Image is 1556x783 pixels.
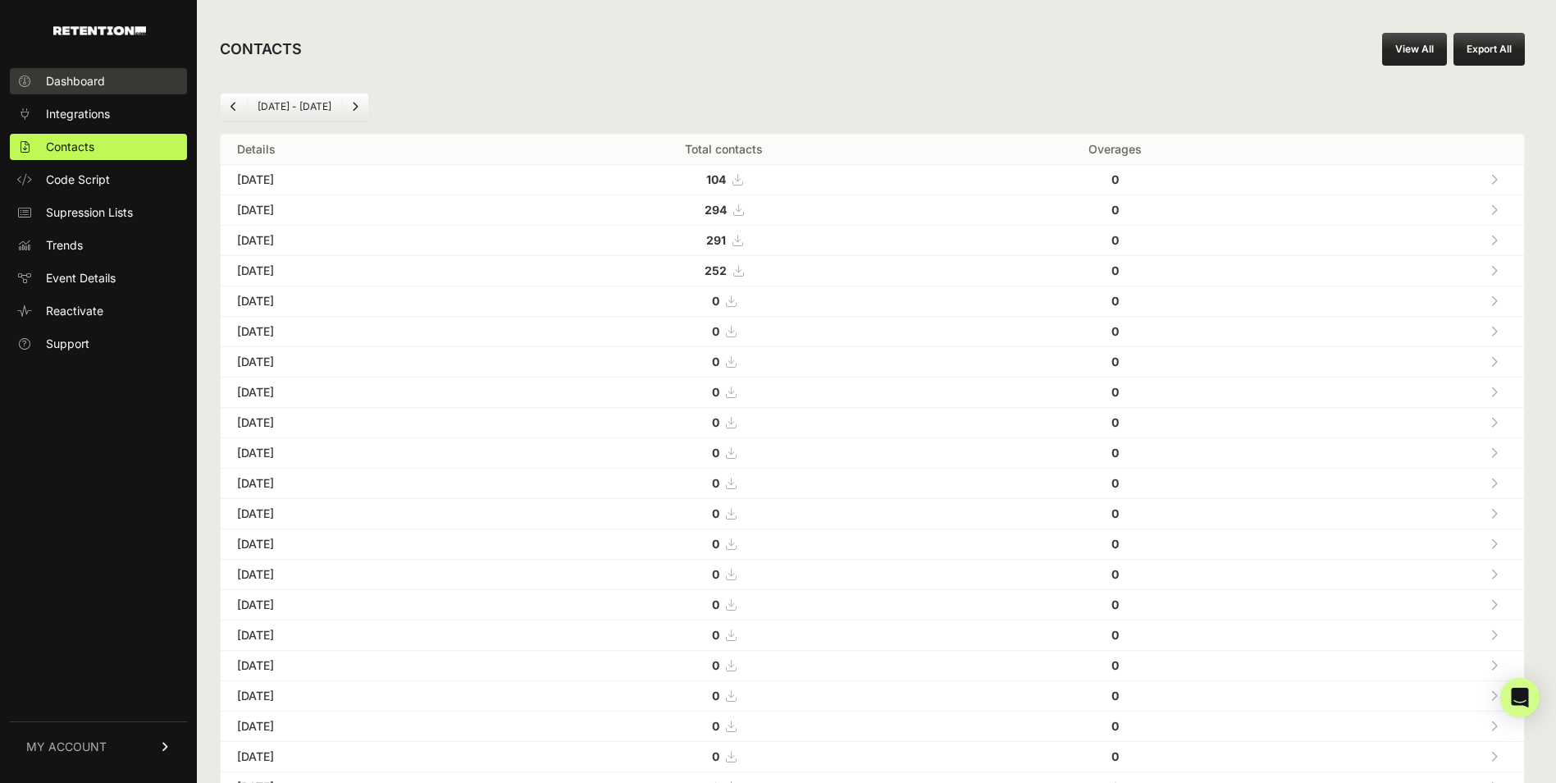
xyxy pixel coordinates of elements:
[1111,172,1119,186] strong: 0
[10,199,187,226] a: Supression Lists
[1111,658,1119,672] strong: 0
[1453,33,1525,66] button: Export All
[712,689,719,703] strong: 0
[10,232,187,259] a: Trends
[1111,537,1119,551] strong: 0
[221,712,504,742] td: [DATE]
[712,324,719,338] strong: 0
[221,620,504,651] td: [DATE]
[712,476,719,490] strong: 0
[1500,678,1540,717] div: Open Intercom Messenger
[10,68,187,94] a: Dashboard
[221,469,504,499] td: [DATE]
[10,721,187,772] a: MY ACCOUNT
[706,233,726,247] strong: 291
[221,590,504,620] td: [DATE]
[1111,355,1119,369] strong: 0
[342,94,368,120] a: Next
[706,172,742,186] a: 104
[712,628,719,642] strong: 0
[1111,476,1119,490] strong: 0
[221,317,504,347] td: [DATE]
[1111,506,1119,520] strong: 0
[705,263,743,277] a: 252
[10,101,187,127] a: Integrations
[221,529,504,560] td: [DATE]
[712,385,719,399] strong: 0
[712,415,719,429] strong: 0
[10,265,187,291] a: Event Details
[705,203,727,217] strong: 294
[712,658,719,672] strong: 0
[221,226,504,256] td: [DATE]
[220,38,302,61] h2: CONTACTS
[712,355,719,369] strong: 0
[46,106,110,122] span: Integrations
[46,204,133,221] span: Supression Lists
[221,651,504,681] td: [DATE]
[221,94,247,120] a: Previous
[53,26,146,35] img: Retention.com
[712,446,719,460] strong: 0
[46,237,83,254] span: Trends
[1111,385,1119,399] strong: 0
[221,256,504,286] td: [DATE]
[1111,598,1119,611] strong: 0
[221,742,504,772] td: [DATE]
[221,438,504,469] td: [DATE]
[46,336,89,352] span: Support
[1111,446,1119,460] strong: 0
[712,506,719,520] strong: 0
[1111,233,1119,247] strong: 0
[221,408,504,438] td: [DATE]
[221,681,504,712] td: [DATE]
[1111,749,1119,763] strong: 0
[1382,33,1447,66] a: View All
[1111,628,1119,642] strong: 0
[247,100,341,113] li: [DATE] - [DATE]
[712,567,719,581] strong: 0
[712,537,719,551] strong: 0
[504,135,944,165] th: Total contacts
[221,286,504,317] td: [DATE]
[712,598,719,611] strong: 0
[221,560,504,590] td: [DATE]
[10,167,187,193] a: Code Script
[706,172,726,186] strong: 104
[46,303,103,319] span: Reactivate
[221,499,504,529] td: [DATE]
[46,73,105,89] span: Dashboard
[10,298,187,324] a: Reactivate
[1111,263,1119,277] strong: 0
[706,233,742,247] a: 291
[10,134,187,160] a: Contacts
[221,165,504,195] td: [DATE]
[46,270,116,286] span: Event Details
[705,203,743,217] a: 294
[221,135,504,165] th: Details
[1111,567,1119,581] strong: 0
[221,378,504,408] td: [DATE]
[1111,415,1119,429] strong: 0
[221,347,504,378] td: [DATE]
[1111,719,1119,733] strong: 0
[712,749,719,763] strong: 0
[944,135,1286,165] th: Overages
[10,331,187,357] a: Support
[46,139,94,155] span: Contacts
[1111,203,1119,217] strong: 0
[221,195,504,226] td: [DATE]
[712,719,719,733] strong: 0
[712,294,719,308] strong: 0
[705,263,727,277] strong: 252
[26,739,107,755] span: MY ACCOUNT
[1111,324,1119,338] strong: 0
[46,172,110,188] span: Code Script
[1111,294,1119,308] strong: 0
[1111,689,1119,703] strong: 0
